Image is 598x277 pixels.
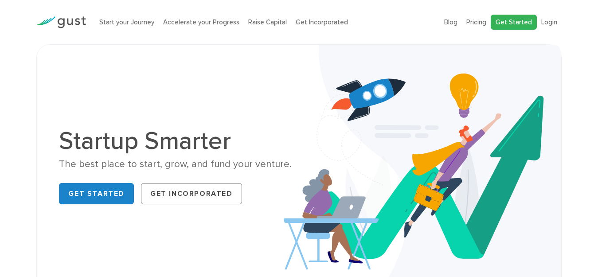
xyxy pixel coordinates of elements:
[163,18,239,26] a: Accelerate your Progress
[296,18,348,26] a: Get Incorporated
[141,183,242,204] a: Get Incorporated
[59,183,134,204] a: Get Started
[59,158,292,171] div: The best place to start, grow, and fund your venture.
[444,18,457,26] a: Blog
[248,18,287,26] a: Raise Capital
[36,16,86,28] img: Gust Logo
[541,18,557,26] a: Login
[99,18,154,26] a: Start your Journey
[491,15,537,30] a: Get Started
[466,18,486,26] a: Pricing
[59,129,292,153] h1: Startup Smarter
